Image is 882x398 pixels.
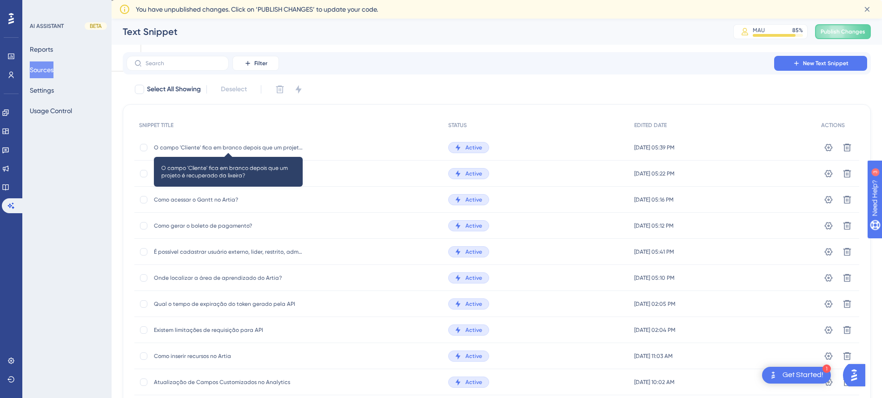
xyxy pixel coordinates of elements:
div: 3 [65,5,67,12]
span: Active [465,326,482,334]
span: [DATE] 02:05 PM [634,300,676,308]
span: [DATE] 05:10 PM [634,274,675,282]
span: É possível cadastrar usuário externo, lider, restrito, administrador sem e-mail? [154,248,303,256]
span: Select All Showing [147,84,201,95]
span: Qual o tempo de expiração do token gerado pela API [154,300,303,308]
span: New Text Snippet [803,60,849,67]
button: Publish Changes [815,24,871,39]
div: AI ASSISTANT [30,22,64,30]
button: Usage Control [30,102,72,119]
button: Settings [30,82,54,99]
span: Active [465,248,482,256]
button: Filter [232,56,279,71]
div: BETA [85,22,107,30]
span: Onde localizar a área de aprendizado do Artia? [154,274,303,282]
button: Sources [30,61,53,78]
span: [DATE] 02:04 PM [634,326,676,334]
button: Deselect [212,81,255,98]
span: Active [465,300,482,308]
span: ACTIONS [821,121,845,129]
span: [DATE] 05:12 PM [634,222,674,229]
input: Search [146,60,221,67]
span: [DATE] 10:02 AM [634,378,675,386]
span: Publish Changes [821,28,865,35]
span: Como inserir recursos no Artia [154,352,303,360]
img: launcher-image-alternative-text [768,370,779,381]
span: EDITED DATE [634,121,667,129]
span: Existem limitações de requisição para API [154,326,303,334]
span: Deselect [221,84,247,95]
span: Active [465,222,482,229]
div: Open Get Started! checklist, remaining modules: 1 [762,367,831,384]
div: 1 [822,364,831,373]
span: Active [465,274,482,282]
span: Active [465,196,482,203]
div: Text Snippet [123,25,710,38]
span: [DATE] 05:16 PM [634,196,674,203]
span: Active [465,144,482,151]
button: Reports [30,41,53,58]
span: Need Help? [22,2,58,13]
span: Atualização de Campos Customizados no Analytics [154,378,303,386]
div: 85 % [792,27,803,34]
span: Filter [254,60,267,67]
span: STATUS [448,121,467,129]
span: [DATE] 05:22 PM [634,170,675,177]
span: Como gerar o boleto de pagamento? [154,222,303,229]
div: Get Started! [783,370,823,380]
span: You have unpublished changes. Click on ‘PUBLISH CHANGES’ to update your code. [136,4,378,15]
span: Active [465,170,482,177]
button: New Text Snippet [774,56,867,71]
span: [DATE] 05:39 PM [634,144,675,151]
span: [DATE] 11:03 AM [634,352,673,360]
span: [DATE] 05:41 PM [634,248,674,256]
span: Active [465,352,482,360]
span: SNIPPET TITLE [139,121,173,129]
span: O campo 'Cliente' fica em branco depois que um projeto é recuperado da lixeira? [154,144,303,151]
span: O campo 'Cliente' fica em branco depois que um projeto é recuperado da lixeira? [161,164,295,179]
iframe: UserGuiding AI Assistant Launcher [843,361,871,389]
span: Active [465,378,482,386]
div: MAU [753,27,765,34]
span: Como acessar o Gantt no Artia? [154,196,303,203]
